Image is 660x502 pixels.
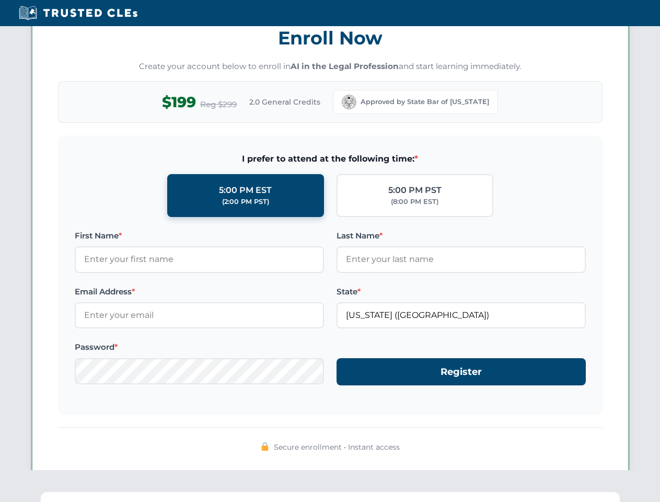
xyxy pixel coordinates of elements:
[58,61,603,73] p: Create your account below to enroll in and start learning immediately.
[261,442,269,451] img: 🔒
[75,302,324,328] input: Enter your email
[337,230,586,242] label: Last Name
[388,184,442,197] div: 5:00 PM PST
[75,152,586,166] span: I prefer to attend at the following time:
[222,197,269,207] div: (2:00 PM PST)
[75,246,324,272] input: Enter your first name
[342,95,356,109] img: California Bar
[291,61,399,71] strong: AI in the Legal Profession
[58,21,603,54] h3: Enroll Now
[162,90,196,114] span: $199
[361,97,489,107] span: Approved by State Bar of [US_STATE]
[337,246,586,272] input: Enter your last name
[337,358,586,386] button: Register
[274,441,400,453] span: Secure enrollment • Instant access
[249,96,320,108] span: 2.0 General Credits
[337,286,586,298] label: State
[200,98,237,111] span: Reg $299
[391,197,438,207] div: (8:00 PM EST)
[219,184,272,197] div: 5:00 PM EST
[337,302,586,328] input: California (CA)
[75,230,324,242] label: First Name
[75,286,324,298] label: Email Address
[75,341,324,353] label: Password
[16,5,141,21] img: Trusted CLEs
